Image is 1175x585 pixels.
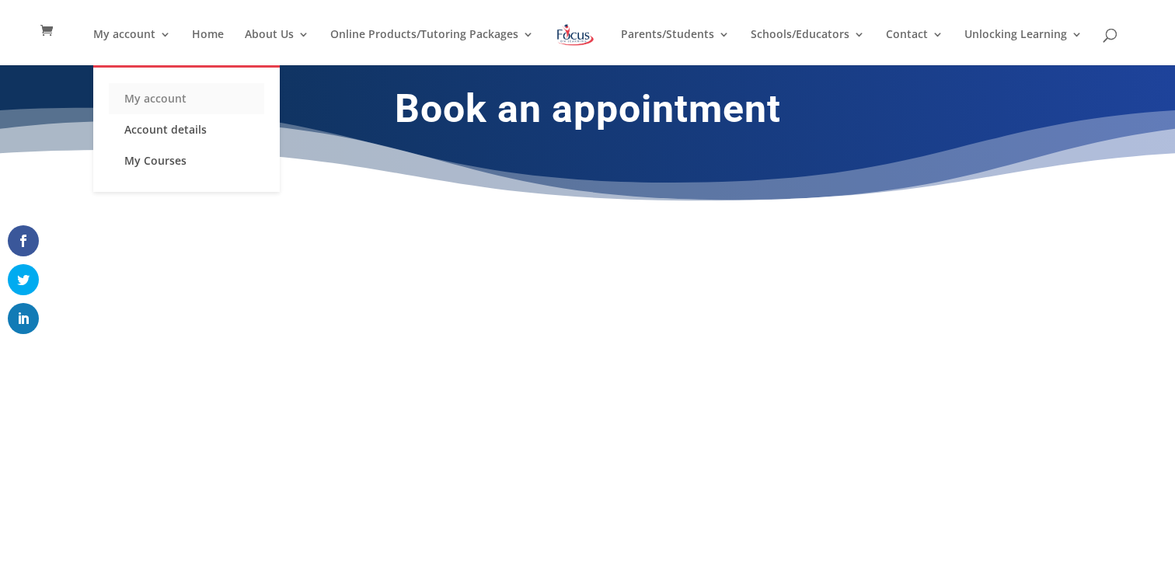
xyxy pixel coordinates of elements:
[109,83,264,114] a: My account
[109,145,264,176] a: My Courses
[245,29,309,65] a: About Us
[192,29,224,65] a: Home
[886,29,943,65] a: Contact
[555,21,595,49] img: Focus on Learning
[621,29,730,65] a: Parents/Students
[330,29,534,65] a: Online Products/Tutoring Packages
[93,29,171,65] a: My account
[168,85,1007,140] h1: Book an appointment
[109,114,264,145] a: Account details
[751,29,865,65] a: Schools/Educators
[964,29,1083,65] a: Unlocking Learning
